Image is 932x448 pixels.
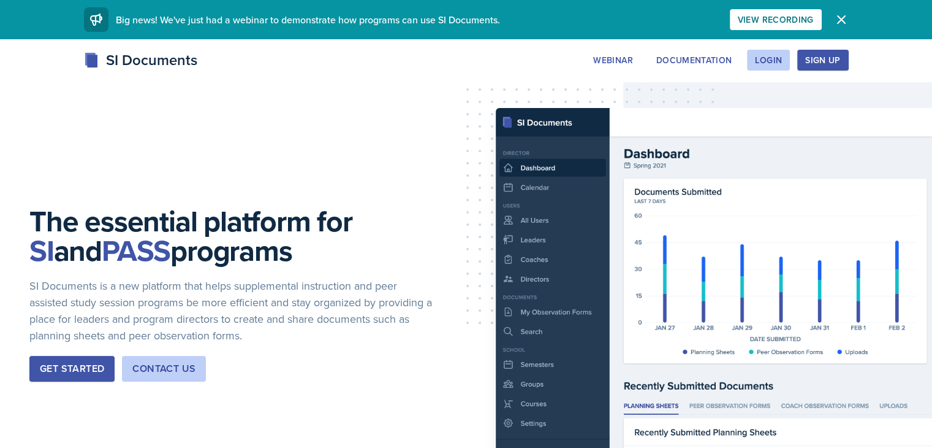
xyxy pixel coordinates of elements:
[585,50,640,71] button: Webinar
[755,55,782,65] div: Login
[116,13,500,26] span: Big news! We've just had a webinar to demonstrate how programs can use SI Documents.
[29,356,115,382] button: Get Started
[805,55,840,65] div: Sign Up
[40,361,104,376] div: Get Started
[730,9,822,30] button: View Recording
[593,55,632,65] div: Webinar
[648,50,740,71] button: Documentation
[84,49,197,71] div: SI Documents
[797,50,848,71] button: Sign Up
[122,356,206,382] button: Contact Us
[747,50,790,71] button: Login
[656,55,732,65] div: Documentation
[738,15,814,25] div: View Recording
[132,361,195,376] div: Contact Us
